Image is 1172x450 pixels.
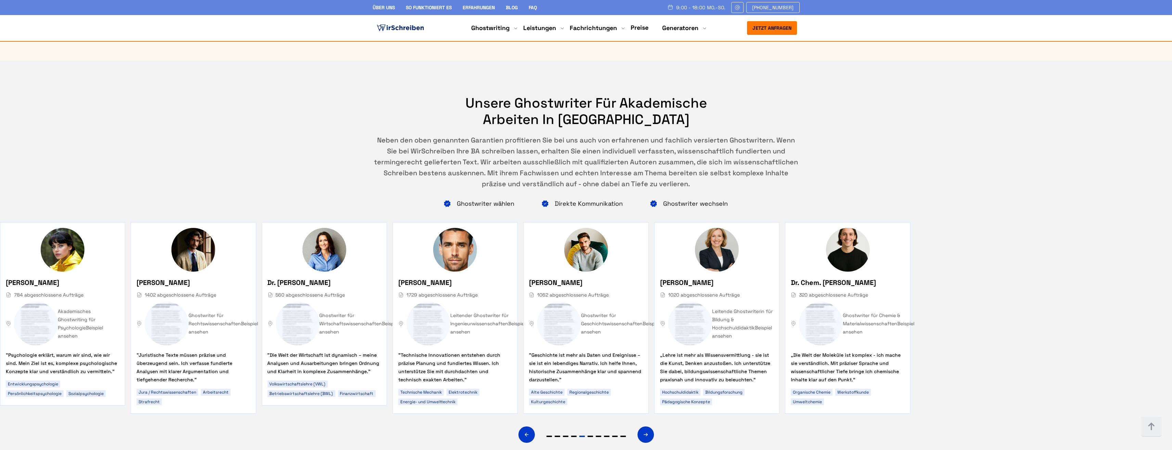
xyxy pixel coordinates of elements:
[1141,417,1162,437] img: button top
[826,228,870,272] img: Dr. Chem. Roland Peters
[529,4,537,11] a: FAQ
[137,291,250,299] span: 1402 abgeschlossene Aufträge
[267,277,331,288] span: Dr. [PERSON_NAME]
[660,389,700,396] li: Hochschuldidaktik
[6,390,64,397] li: Persönlichkeitspsychologie
[406,4,452,11] a: So funktioniert es
[137,398,162,405] li: Strafrecht
[667,4,673,10] img: Schedule
[752,5,794,10] span: [PHONE_NUMBER]
[373,4,395,11] a: Über uns
[189,311,258,336] div: Ghostwriter für Rechtswissenschaften
[267,291,381,299] span: 560 abgeschlossene Aufträge
[668,302,712,345] img: Prof. Dr. Eva König
[398,398,458,405] li: Energie- und Umwelttechnik
[506,4,518,11] a: Blog
[843,311,914,336] div: Ghostwriter für Chemie & Materialwissenschaften
[267,381,327,387] li: Volkswirtschaftslehre (VWL)
[746,2,800,13] a: [PHONE_NUMBER]
[529,351,643,384] span: "Geschichte ist mehr als Daten und Ereignisse – sie ist ein lebendiges Narrativ. Ich helfe Ihnen,...
[145,302,189,345] img: Prof. Dr. Markus Steinbach
[523,222,648,414] div: 5 / 10
[791,389,833,396] li: Organische Chemie
[570,24,617,32] a: Fachrichtungen
[791,398,824,405] li: Umweltchemie
[791,291,904,299] span: 320 abgeschlossene Aufträge
[564,228,608,272] img: Dr. Thomas Richter
[447,389,479,396] li: Elektrotechnik
[660,351,774,384] span: „Lehre ist mehr als Wissensvermittlung - sie ist die Kunst, Denken anzustoßen. Ich unterstütze Si...
[201,389,231,396] li: Arbeitsrecht
[529,398,567,405] li: Kulturgeschichte
[302,228,346,272] img: Dr. Anna-Lena Schröder
[275,302,319,345] img: Dr. Anna-Lena Schröder
[563,436,568,437] span: Go to slide 3
[660,277,713,288] span: [PERSON_NAME]
[267,351,381,376] span: "Die Welt der Wirtschaft ist dynamisch – meine Analysen und Ausarbeitungen bringen Ordnung und Kl...
[375,23,425,33] img: logo ghostwriter-österreich
[261,222,387,406] div: 3 / 10
[631,24,648,31] a: Preise
[41,228,85,272] img: Dr. Laura Müller
[267,390,335,397] li: Betriebswirtschaftslehre (BWL)
[799,302,843,345] img: Dr. Chem. Roland Peters
[450,311,525,336] div: Leitender Ghostwriter für Ingenieurwissenschaften
[555,436,560,437] span: Go to slide 2
[319,311,399,336] div: Ghostwriter für Wirtschaftswissenschaften
[567,389,611,396] li: Regionalgeschichte
[398,389,444,396] li: Technische Mechanik
[537,302,581,345] img: Dr. Thomas Richter
[137,277,190,288] span: [PERSON_NAME]
[703,389,745,396] li: Bildungsforschung
[651,198,728,209] li: Ghostwriter wechseln
[523,24,556,32] a: Leistungen
[66,390,106,397] li: Sozialpsychologie
[58,325,103,339] a: Beispiel ansehen
[338,390,375,397] li: Finanzwirtschaft
[392,222,518,414] div: 4 / 10
[785,222,910,414] div: 7 / 10
[542,198,623,209] li: Direkte Kommunikation
[712,325,772,339] a: Beispiel ansehen
[581,311,660,336] div: Ghostwriter für Geschichtswissenschaften
[579,436,585,437] span: Go to slide 5
[373,135,799,189] div: Neben den oben genannten Garantien profitieren Sie bei uns auch von erfahrenen und fachlich versi...
[433,228,477,272] img: Dr. Felix Neumann
[695,228,739,272] img: Prof. Dr. Eva König
[620,436,626,437] span: Go to slide 10
[791,277,876,288] span: Dr. Chem. [PERSON_NAME]
[407,302,450,345] img: Dr. Felix Neumann
[654,222,780,414] div: 6 / 10
[189,321,258,335] a: Beispiel ansehen
[835,389,871,396] li: Werkstoffkunde
[546,436,552,437] span: Go to slide 1
[6,277,59,288] span: [PERSON_NAME]
[398,277,452,288] span: [PERSON_NAME]
[747,21,797,35] button: Jetzt anfragen
[471,24,510,32] a: Ghostwriting
[171,228,215,272] img: Prof. Dr. Markus Steinbach
[6,291,119,299] span: 784 abgeschlossene Aufträge
[637,426,654,443] div: Next slide
[612,436,618,437] span: Go to slide 9
[444,198,514,209] li: Ghostwriter wählen
[660,291,774,299] span: 1020 abgeschlossene Aufträge
[398,351,512,384] span: "Technische Innovationen entstehen durch präzise Planung und fundiertes Wissen. Ich unterstütze S...
[734,5,740,10] img: Email
[596,436,601,437] span: Go to slide 7
[604,436,609,437] span: Go to slide 8
[398,291,512,299] span: 1729 abgeschlossene Aufträge
[791,351,904,384] span: „Die Welt der Moleküle ist komplex - ich mache sie verständlich. Mit präziser Sprache und wissens...
[712,307,774,340] div: Leitende Ghostwriterin für Bildung & Hochschuldidaktik
[137,389,198,396] li: Jura / Rechtswissenschaften
[662,24,698,32] a: Generatoren
[518,426,535,443] div: Previous slide
[529,277,582,288] span: [PERSON_NAME]
[660,398,712,405] li: Pädagogische Konzepte
[131,222,256,414] div: 2 / 10
[6,381,60,387] li: Entwicklungspsychologie
[58,307,119,340] div: Akademisches Ghostwriting für Psychologie
[529,291,643,299] span: 1062 abgeschlossene Aufträge
[529,389,565,396] li: Alte Geschichte
[588,436,593,437] span: Go to slide 6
